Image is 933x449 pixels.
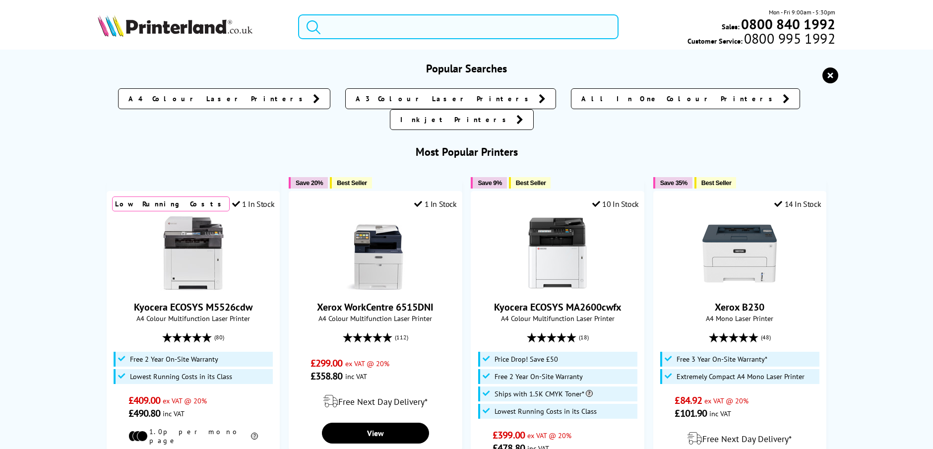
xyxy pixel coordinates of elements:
div: modal_delivery [294,387,456,415]
span: inc VAT [709,409,731,418]
span: ex VAT @ 20% [527,431,571,440]
span: £101.90 [675,407,707,420]
span: ex VAT @ 20% [163,396,207,405]
a: All In One Colour Printers [571,88,800,109]
a: A4 Colour Laser Printers [118,88,330,109]
button: Best Seller [694,177,737,189]
img: Printerland Logo [98,15,252,37]
li: 1.0p per mono page [128,427,258,445]
span: £358.80 [311,370,343,383]
span: 0800 995 1992 [743,34,835,43]
button: Best Seller [509,177,551,189]
span: Sales: [722,22,740,31]
span: ex VAT @ 20% [704,396,748,405]
span: (112) [395,328,408,347]
span: Customer Service: [687,34,835,46]
a: Kyocera ECOSYS M5526cdw [156,283,231,293]
div: 1 In Stock [232,199,275,209]
span: A4 Colour Multifunction Laser Printer [476,314,638,323]
span: £399.00 [493,429,525,442]
input: Search pro [298,14,619,39]
a: Kyocera ECOSYS MA2600cwfx [494,301,622,314]
a: View [322,423,429,444]
img: Kyocera ECOSYS M5526cdw [156,216,231,291]
span: Mon - Fri 9:00am - 5:30pm [769,7,835,17]
a: Xerox B230 [715,301,764,314]
h3: Most Popular Printers [98,145,835,159]
img: Kyocera ECOSYS MA2600cwfx [520,216,595,291]
button: Save 9% [471,177,506,189]
h3: Popular Searches [98,62,835,75]
span: inc VAT [345,372,367,381]
span: £490.80 [128,407,161,420]
div: 1 In Stock [414,199,457,209]
a: Inkjet Printers [390,109,534,130]
span: Inkjet Printers [400,115,511,125]
span: £84.92 [675,394,702,407]
img: Xerox B230 [702,216,777,291]
span: Lowest Running Costs in its Class [130,373,232,381]
span: Free 3 Year On-Site Warranty* [677,355,767,363]
button: Save 35% [653,177,692,189]
span: Best Seller [337,179,367,187]
span: Lowest Running Costs in its Class [495,407,597,415]
span: £409.00 [128,394,161,407]
a: Kyocera ECOSYS MA2600cwfx [520,283,595,293]
button: Save 20% [289,177,328,189]
span: Save 20% [296,179,323,187]
span: Free 2 Year On-Site Warranty [130,355,218,363]
span: Extremely Compact A4 Mono Laser Printer [677,373,805,381]
a: Printerland Logo [98,15,286,39]
span: Ships with 1.5K CMYK Toner* [495,390,593,398]
div: 10 In Stock [592,199,639,209]
button: Best Seller [330,177,372,189]
span: Save 9% [478,179,501,187]
span: £299.00 [311,357,343,370]
span: Price Drop! Save £50 [495,355,558,363]
a: Xerox WorkCentre 6515DNI [338,283,413,293]
span: Best Seller [516,179,546,187]
a: Kyocera ECOSYS M5526cdw [134,301,252,314]
img: Xerox WorkCentre 6515DNI [338,216,413,291]
span: A4 Mono Laser Printer [659,314,821,323]
span: Free 2 Year On-Site Warranty [495,373,583,381]
span: Save 35% [660,179,687,187]
div: Low Running Costs [112,196,230,211]
span: A4 Colour Multifunction Laser Printer [294,314,456,323]
span: A4 Colour Laser Printers [128,94,308,104]
span: Best Seller [701,179,732,187]
span: inc VAT [163,409,185,418]
a: A3 Colour Laser Printers [345,88,556,109]
a: Xerox WorkCentre 6515DNI [317,301,434,314]
span: (18) [579,328,589,347]
span: A3 Colour Laser Printers [356,94,534,104]
span: (80) [214,328,224,347]
span: ex VAT @ 20% [345,359,389,368]
a: Xerox B230 [702,283,777,293]
span: A4 Colour Multifunction Laser Printer [112,314,274,323]
b: 0800 840 1992 [741,15,835,33]
span: (48) [761,328,771,347]
a: 0800 840 1992 [740,19,835,29]
span: All In One Colour Printers [581,94,778,104]
div: 14 In Stock [774,199,821,209]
